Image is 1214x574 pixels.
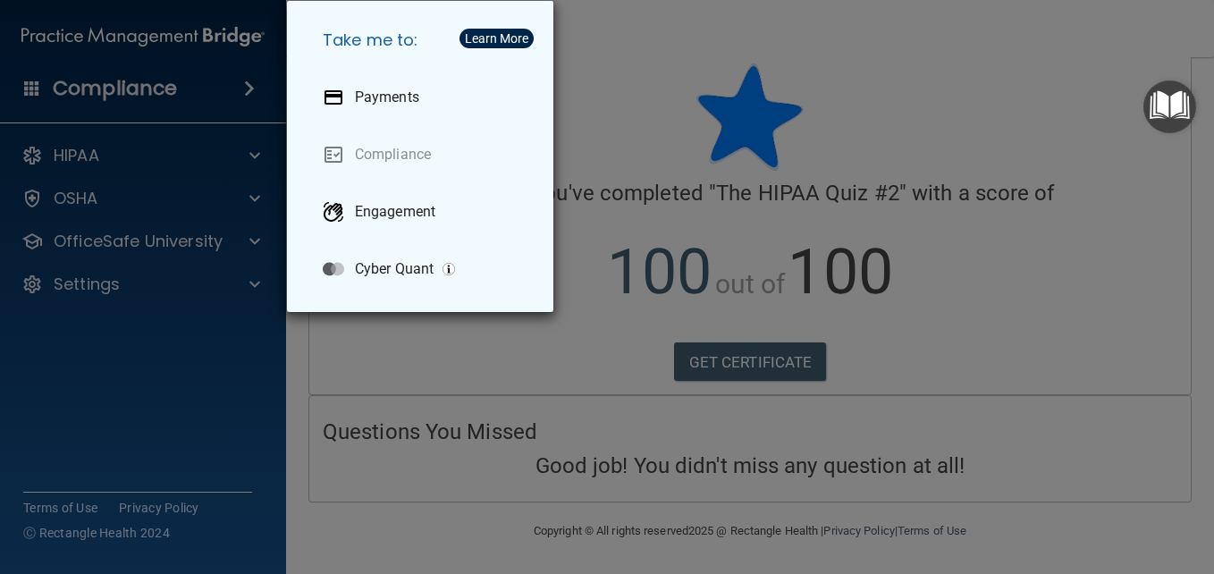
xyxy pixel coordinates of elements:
[355,203,435,221] p: Engagement
[355,89,419,106] p: Payments
[308,130,539,180] a: Compliance
[308,187,539,237] a: Engagement
[459,29,534,48] button: Learn More
[308,15,539,65] h5: Take me to:
[1143,80,1196,133] button: Open Resource Center
[465,32,528,45] div: Learn More
[308,244,539,294] a: Cyber Quant
[308,72,539,122] a: Payments
[355,260,434,278] p: Cyber Quant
